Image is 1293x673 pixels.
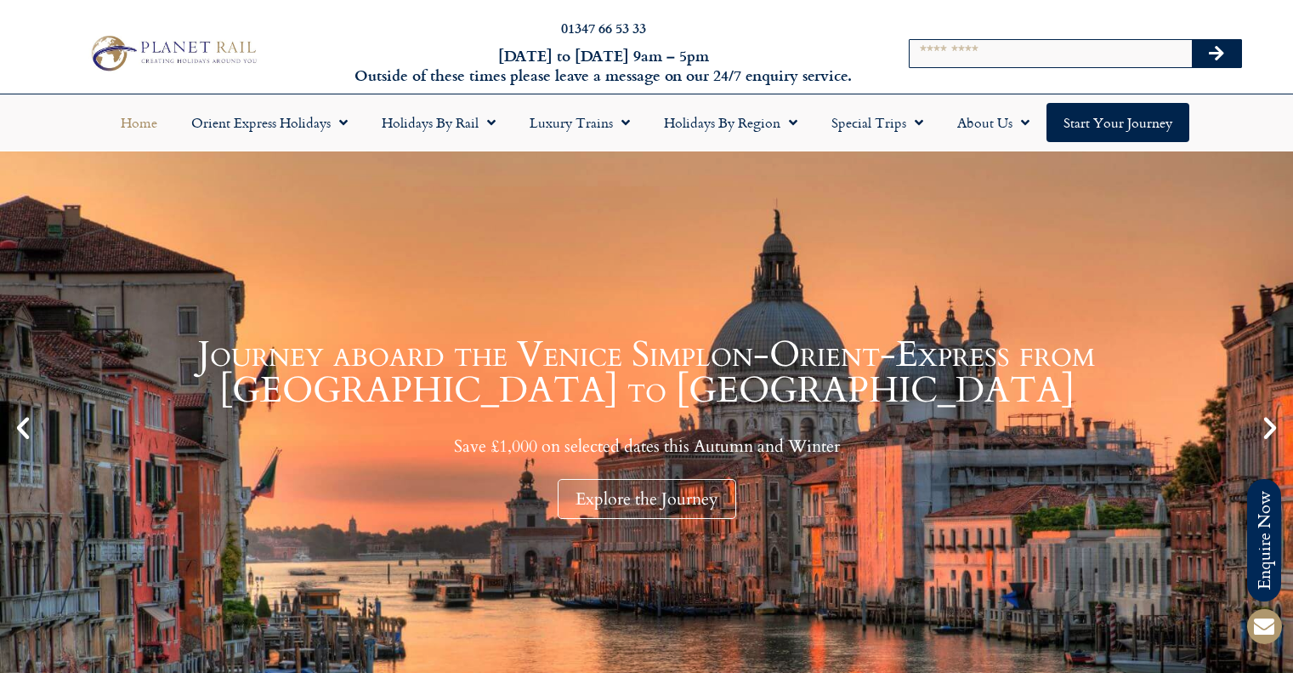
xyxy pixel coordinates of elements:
a: Orient Express Holidays [174,103,365,142]
div: Previous slide [9,413,37,442]
a: Home [104,103,174,142]
nav: Menu [9,103,1284,142]
a: Luxury Trains [513,103,647,142]
a: Start your Journey [1046,103,1189,142]
h1: Journey aboard the Venice Simplon-Orient-Express from [GEOGRAPHIC_DATA] to [GEOGRAPHIC_DATA] [43,337,1250,408]
p: Save £1,000 on selected dates this Autumn and Winter [43,436,1250,457]
img: Planet Rail Train Holidays Logo [84,31,261,75]
div: Explore the Journey [558,479,736,519]
a: Holidays by Rail [365,103,513,142]
a: Holidays by Region [647,103,814,142]
a: 01347 66 53 33 [561,18,646,37]
a: About Us [940,103,1046,142]
div: Next slide [1256,413,1284,442]
button: Search [1192,40,1241,67]
a: Special Trips [814,103,940,142]
h6: [DATE] to [DATE] 9am – 5pm Outside of these times please leave a message on our 24/7 enquiry serv... [349,46,858,86]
